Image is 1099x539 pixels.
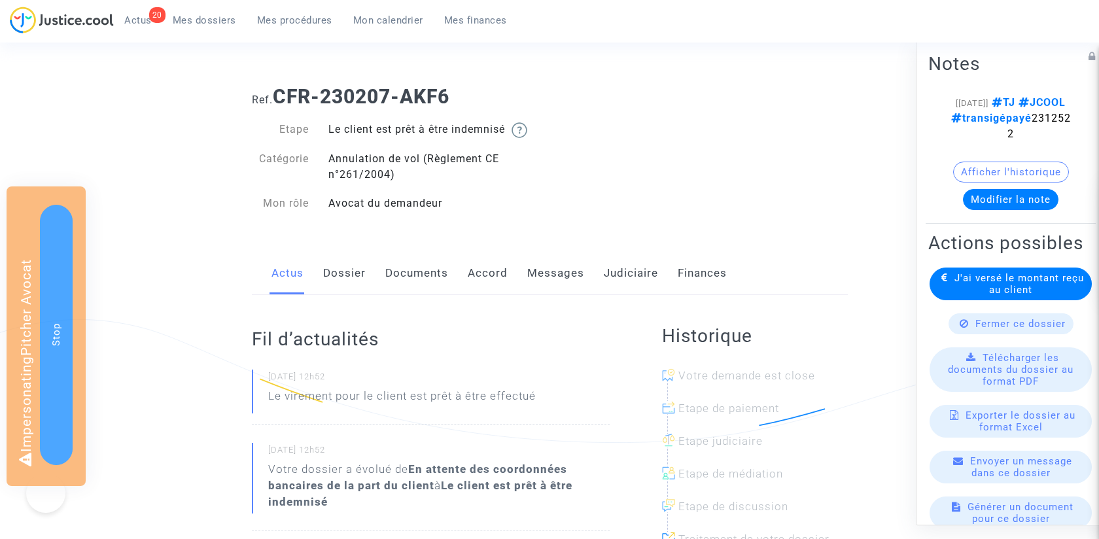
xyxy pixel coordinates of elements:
div: Annulation de vol (Règlement CE n°261/2004) [319,151,549,183]
span: JCOOL [1015,96,1066,109]
span: transigépayé [951,112,1032,124]
button: Stop [40,205,73,465]
span: TJ [988,96,1015,109]
span: Ref. [252,94,273,106]
span: Stop [50,323,62,346]
div: Impersonating [7,186,86,486]
p: Le virement pour le client est prêt à être effectué [268,388,536,411]
a: Finances [678,252,727,295]
span: Mes finances [444,14,507,26]
span: Fermer ce dossier [975,318,1066,330]
span: Exporter le dossier au format Excel [966,409,1075,433]
a: Actus [271,252,304,295]
a: 20Actus [114,10,162,30]
b: En attente des coordonnées bancaires de la part du client [268,462,567,492]
img: jc-logo.svg [10,7,114,33]
span: Mon calendrier [353,14,423,26]
a: Mes procédures [247,10,343,30]
div: Catégorie [242,151,319,183]
a: Messages [527,252,584,295]
a: Accord [468,252,508,295]
img: help.svg [512,122,527,138]
h2: Fil d’actualités [252,328,610,351]
span: Mes procédures [257,14,332,26]
a: Dossier [323,252,366,295]
a: Mes finances [434,10,517,30]
h2: Actions possibles [928,232,1093,254]
div: Le client est prêt à être indemnisé [319,122,549,138]
div: Avocat du demandeur [319,196,549,211]
span: Actus [124,14,152,26]
div: Etape [242,122,319,138]
b: CFR-230207-AKF6 [273,85,449,108]
span: Générer un document pour ce dossier [968,501,1073,525]
div: Mon rôle [242,196,319,211]
iframe: Help Scout Beacon - Open [26,474,65,513]
span: 2312522 [951,112,1071,140]
a: Judiciaire [604,252,658,295]
button: Modifier la note [963,189,1058,210]
button: Afficher l'historique [953,162,1069,183]
span: Envoyer un message dans ce dossier [970,455,1072,479]
div: Votre dossier a évolué de à [268,461,610,510]
small: [DATE] 12h52 [268,444,610,461]
h2: Historique [662,324,848,347]
small: [DATE] 12h52 [268,371,610,388]
a: Documents [385,252,448,295]
span: [[DATE]] [956,98,988,108]
a: Mes dossiers [162,10,247,30]
span: Mes dossiers [173,14,236,26]
span: Votre demande est close [678,369,815,382]
div: 20 [149,7,166,23]
a: Mon calendrier [343,10,434,30]
h2: Notes [928,52,1093,75]
span: J'ai versé le montant reçu au client [954,272,1084,296]
span: Télécharger les documents du dossier au format PDF [948,352,1073,387]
